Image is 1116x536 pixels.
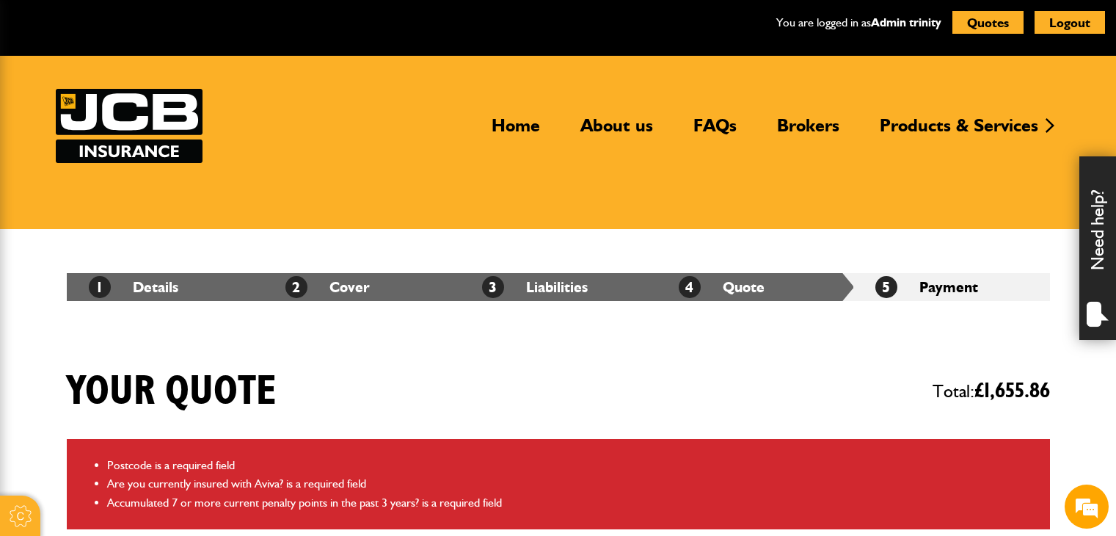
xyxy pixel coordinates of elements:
[974,380,1050,402] span: £
[107,474,1039,493] li: Are you currently insured with Aviva? is a required field
[871,15,941,29] a: Admin trinity
[56,89,203,163] a: JCB Insurance Services
[285,276,307,298] span: 2
[481,115,551,148] a: Home
[766,115,850,148] a: Brokers
[1079,156,1116,340] div: Need help?
[853,273,1050,301] li: Payment
[679,276,701,298] span: 4
[285,278,370,296] a: 2Cover
[107,493,1039,513] li: Accumulated 7 or more current penalty points in the past 3 years? is a required field
[67,367,277,416] h1: Your quote
[952,11,1024,34] button: Quotes
[89,278,178,296] a: 1Details
[89,276,111,298] span: 1
[482,276,504,298] span: 3
[869,115,1049,148] a: Products & Services
[657,273,853,301] li: Quote
[1035,11,1105,34] button: Logout
[107,456,1039,475] li: Postcode is a required field
[875,276,897,298] span: 5
[984,380,1050,402] span: 1,655.86
[682,115,748,148] a: FAQs
[56,89,203,163] img: JCB Insurance Services logo
[776,13,941,32] p: You are logged in as
[482,278,588,296] a: 3Liabilities
[569,115,664,148] a: About us
[933,374,1050,408] span: Total:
